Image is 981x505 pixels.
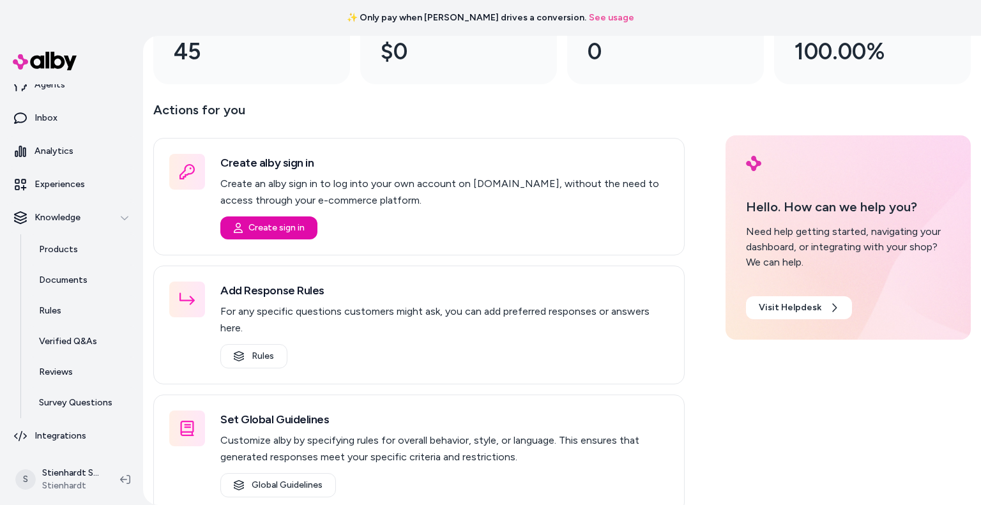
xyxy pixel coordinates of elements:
[34,145,73,158] p: Analytics
[174,34,309,69] div: 45
[39,335,97,348] p: Verified Q&As
[39,366,73,379] p: Reviews
[26,265,138,296] a: Documents
[34,211,80,224] p: Knowledge
[153,100,685,130] p: Actions for you
[588,34,723,69] div: 0
[746,156,761,171] img: alby Logo
[5,169,138,200] a: Experiences
[26,296,138,326] a: Rules
[39,243,78,256] p: Products
[746,296,852,319] a: Visit Helpdesk
[5,136,138,167] a: Analytics
[5,103,138,133] a: Inbox
[220,176,669,209] p: Create an alby sign in to log into your own account on [DOMAIN_NAME], without the need to access ...
[26,388,138,418] a: Survey Questions
[220,216,317,239] button: Create sign in
[220,303,669,336] p: For any specific questions customers might ask, you can add preferred responses or answers here.
[34,430,86,442] p: Integrations
[220,154,669,172] h3: Create alby sign in
[746,224,950,270] div: Need help getting started, navigating your dashboard, or integrating with your shop? We can help.
[589,11,634,24] a: See usage
[13,52,77,70] img: alby Logo
[39,274,87,287] p: Documents
[381,34,516,69] div: $0
[42,479,100,492] span: Stienhardt
[26,326,138,357] a: Verified Q&As
[795,34,930,69] div: 100.00%
[8,459,110,500] button: SStienhardt ShopifyStienhardt
[39,396,112,409] p: Survey Questions
[5,202,138,233] button: Knowledge
[5,421,138,451] a: Integrations
[347,11,586,24] span: ✨ Only pay when [PERSON_NAME] drives a conversion.
[220,411,669,428] h3: Set Global Guidelines
[26,234,138,265] a: Products
[220,282,669,299] h3: Add Response Rules
[5,70,138,100] a: Agents
[220,432,669,465] p: Customize alby by specifying rules for overall behavior, style, or language. This ensures that ge...
[34,178,85,191] p: Experiences
[220,473,336,497] a: Global Guidelines
[34,112,57,124] p: Inbox
[39,305,61,317] p: Rules
[220,344,287,368] a: Rules
[15,469,36,490] span: S
[26,357,138,388] a: Reviews
[746,197,950,216] p: Hello. How can we help you?
[42,467,100,479] p: Stienhardt Shopify
[34,79,65,91] p: Agents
